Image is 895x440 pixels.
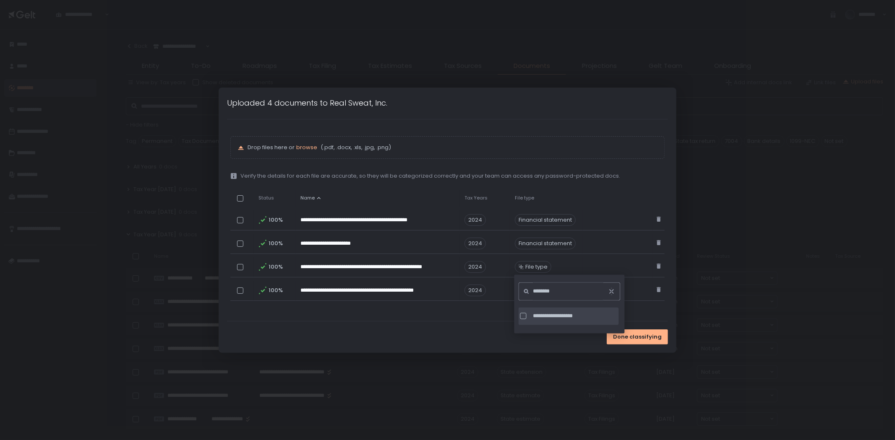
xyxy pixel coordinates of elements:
button: Done classifying [607,329,668,344]
span: Name [300,195,315,201]
h1: Uploaded 4 documents to Real Sweat, Inc. [227,97,387,109]
span: 100% [269,287,282,294]
span: 100% [269,216,282,224]
span: (.pdf, .docx, .xls, .jpg, .png) [319,144,391,151]
span: 2024 [464,238,486,249]
span: File type [515,195,534,201]
span: File type [525,263,548,271]
button: browse [296,144,317,151]
span: Verify the details for each file are accurate, so they will be categorized correctly and your tea... [240,172,620,180]
span: 2024 [464,261,486,273]
span: 2024 [464,285,486,296]
div: Financial statement [515,238,576,249]
span: browse [296,143,317,151]
span: 2024 [464,214,486,226]
p: Drop files here or [248,144,658,151]
span: Tax Years [464,195,488,201]
span: Done classifying [613,333,662,341]
span: 100% [269,263,282,271]
span: 100% [269,240,282,247]
span: Status [258,195,274,201]
div: Financial statement [515,214,576,226]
